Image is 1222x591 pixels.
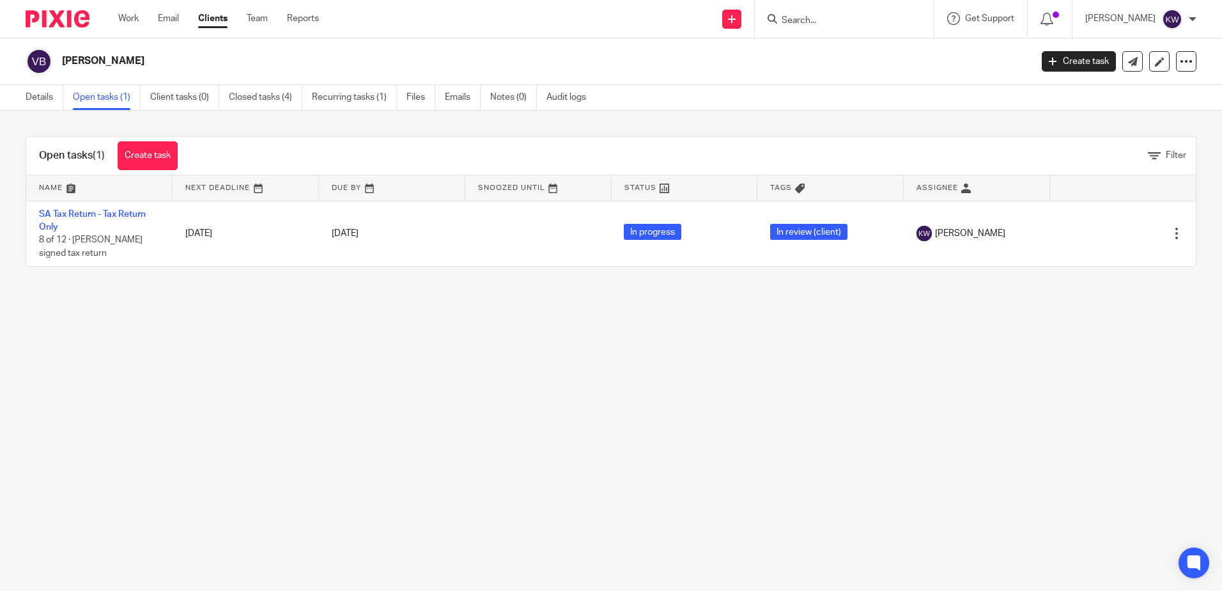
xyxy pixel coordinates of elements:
[624,224,681,240] span: In progress
[1042,51,1116,72] a: Create task
[1166,151,1186,160] span: Filter
[26,10,89,28] img: Pixie
[26,85,63,110] a: Details
[229,85,302,110] a: Closed tasks (4)
[73,85,141,110] a: Open tasks (1)
[173,201,319,266] td: [DATE]
[332,229,359,238] span: [DATE]
[770,184,792,191] span: Tags
[490,85,537,110] a: Notes (0)
[1162,9,1182,29] img: svg%3E
[93,150,105,161] span: (1)
[770,224,847,240] span: In review (client)
[546,85,596,110] a: Audit logs
[780,15,895,27] input: Search
[1085,12,1156,25] p: [PERSON_NAME]
[62,54,830,68] h2: [PERSON_NAME]
[118,141,178,170] a: Create task
[287,12,319,25] a: Reports
[478,184,545,191] span: Snoozed Until
[39,210,146,232] a: SA Tax Return - Tax Return Only
[118,12,139,25] a: Work
[965,14,1014,23] span: Get Support
[198,12,228,25] a: Clients
[247,12,268,25] a: Team
[150,85,219,110] a: Client tasks (0)
[445,85,481,110] a: Emails
[624,184,656,191] span: Status
[39,235,143,258] span: 8 of 12 · [PERSON_NAME] signed tax return
[158,12,179,25] a: Email
[26,48,52,75] img: svg%3E
[406,85,435,110] a: Files
[935,227,1005,240] span: [PERSON_NAME]
[916,226,932,241] img: svg%3E
[39,149,105,162] h1: Open tasks
[312,85,397,110] a: Recurring tasks (1)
